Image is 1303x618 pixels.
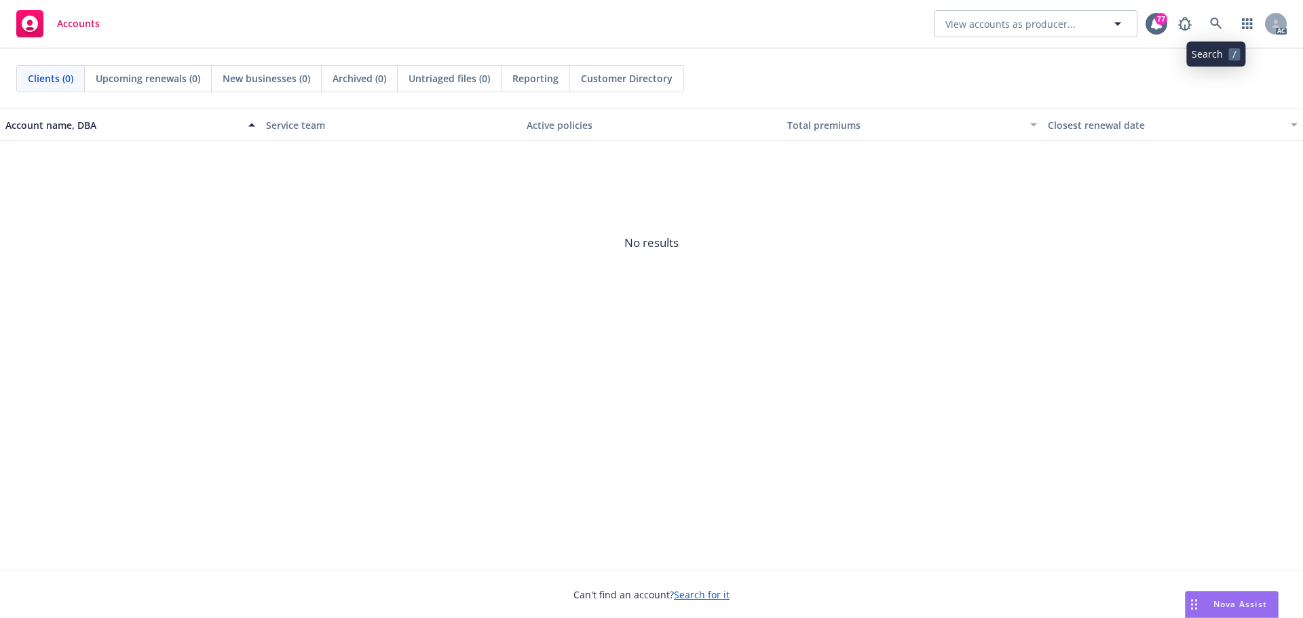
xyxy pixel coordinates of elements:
[527,118,776,132] div: Active policies
[266,118,516,132] div: Service team
[1171,10,1198,37] a: Report a Bug
[1203,10,1230,37] a: Search
[1186,592,1203,617] div: Drag to move
[5,118,240,132] div: Account name, DBA
[1042,109,1303,141] button: Closest renewal date
[333,71,386,85] span: Archived (0)
[782,109,1042,141] button: Total premiums
[1185,591,1279,618] button: Nova Assist
[1155,13,1167,25] div: 77
[1048,118,1283,132] div: Closest renewal date
[1213,598,1267,610] span: Nova Assist
[223,71,310,85] span: New businesses (0)
[787,118,1022,132] div: Total premiums
[96,71,200,85] span: Upcoming renewals (0)
[674,588,730,601] a: Search for it
[945,17,1076,31] span: View accounts as producer...
[521,109,782,141] button: Active policies
[1234,10,1261,37] a: Switch app
[573,587,730,602] span: Can't find an account?
[11,5,105,43] a: Accounts
[261,109,521,141] button: Service team
[409,71,490,85] span: Untriaged files (0)
[934,10,1137,37] button: View accounts as producer...
[512,71,559,85] span: Reporting
[581,71,673,85] span: Customer Directory
[57,18,100,29] span: Accounts
[28,71,73,85] span: Clients (0)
